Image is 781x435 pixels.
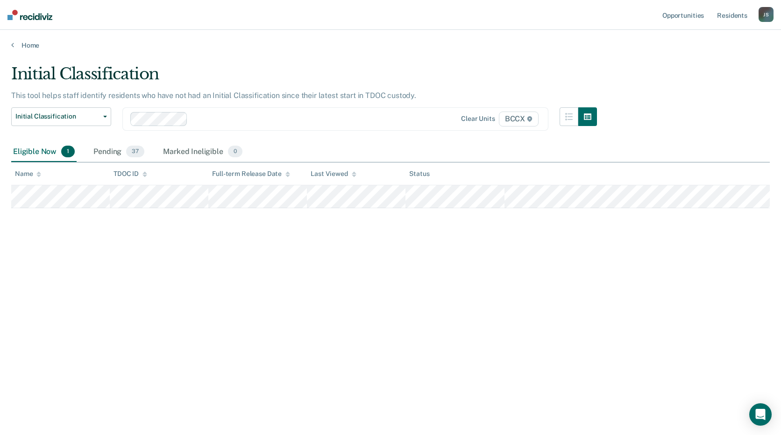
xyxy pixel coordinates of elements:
span: 0 [228,146,242,158]
div: Eligible Now1 [11,142,77,162]
a: Home [11,41,770,49]
span: Initial Classification [15,112,99,120]
div: Last Viewed [311,170,356,178]
div: Status [409,170,429,178]
div: Initial Classification [11,64,597,91]
div: Pending37 [92,142,146,162]
div: J S [759,7,774,22]
button: JS [759,7,774,22]
img: Recidiviz [7,10,52,20]
p: This tool helps staff identify residents who have not had an Initial Classification since their l... [11,91,416,100]
div: TDOC ID [114,170,147,178]
div: Full-term Release Date [212,170,290,178]
div: Marked Ineligible0 [161,142,244,162]
span: 37 [126,146,144,158]
div: Clear units [461,115,495,123]
div: Name [15,170,41,178]
button: Initial Classification [11,107,111,126]
span: BCCX [499,112,539,126]
span: 1 [61,146,75,158]
div: Open Intercom Messenger [749,403,772,426]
